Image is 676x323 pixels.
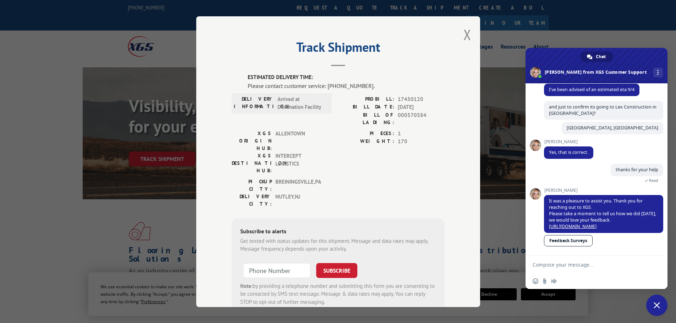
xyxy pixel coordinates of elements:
[544,188,663,193] span: [PERSON_NAME]
[398,103,445,111] span: [DATE]
[232,42,445,56] h2: Track Shipment
[275,152,323,174] span: INTERCEPT LOGISTICS
[596,51,606,62] span: Chat
[533,278,538,284] span: Insert an emoji
[232,152,272,174] label: XGS DESTINATION HUB:
[567,125,658,131] span: [GEOGRAPHIC_DATA], [GEOGRAPHIC_DATA]
[240,237,436,253] div: Get texted with status updates for this shipment. Message and data rates may apply. Message frequ...
[581,51,613,62] a: Chat
[275,178,323,193] span: BREININGSVILLE , PA
[243,263,310,278] input: Phone Number
[542,278,548,284] span: Send a file
[646,295,667,316] a: Close chat
[649,178,658,183] span: Read
[398,129,445,138] span: 1
[248,81,445,90] div: Please contact customer service: [PHONE_NUMBER].
[338,138,394,146] label: WEIGHT:
[544,235,593,246] a: Feedback Surveys
[338,103,394,111] label: BILL DATE:
[240,282,436,306] div: by providing a telephone number and submitting this form you are consenting to be contacted by SM...
[549,104,656,116] span: and just to confirm its going to Lex Construction in [GEOGRAPHIC_DATA]?
[463,25,471,44] button: Close modal
[549,198,656,229] span: It was a pleasure to assist you. Thank you for reaching out to XGS. Please take a moment to tell ...
[398,138,445,146] span: 170
[232,178,272,193] label: PICKUP CITY:
[240,227,436,237] div: Subscribe to alerts
[549,149,588,155] span: Yes, that is correct.
[316,263,357,278] button: SUBSCRIBE
[398,111,445,126] span: 000570584
[232,193,272,207] label: DELIVERY CITY:
[240,282,253,289] strong: Note:
[232,129,272,152] label: XGS ORIGIN HUB:
[549,87,634,93] span: I've been advised of an estimated eta 9/4
[544,139,593,144] span: [PERSON_NAME]
[533,256,646,273] textarea: Compose your message...
[338,111,394,126] label: BILL OF LADING:
[338,129,394,138] label: PIECES:
[277,95,325,111] span: Arrived at Destination Facility
[248,73,445,82] label: ESTIMATED DELIVERY TIME:
[275,129,323,152] span: ALLENTOWN
[234,95,274,111] label: DELIVERY INFORMATION:
[398,95,445,103] span: 17450120
[551,278,557,284] span: Audio message
[549,223,597,229] a: [URL][DOMAIN_NAME]
[338,95,394,103] label: PROBILL:
[275,193,323,207] span: NUTLEY , NJ
[616,167,658,173] span: thanks for your help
